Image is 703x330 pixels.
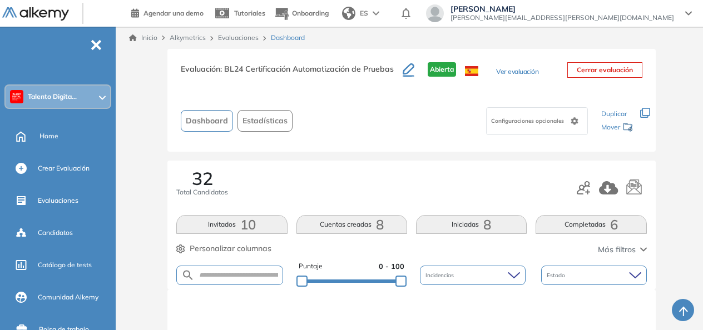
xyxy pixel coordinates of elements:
button: Estadísticas [237,110,293,132]
span: Abierta [428,62,456,77]
span: Candidatos [38,228,73,238]
span: : BL24 Certificación Automatización de Pruebas [220,64,394,74]
span: Personalizar columnas [190,243,271,254]
img: Logo [2,7,69,21]
span: Home [39,131,58,141]
button: Invitados10 [176,215,287,234]
button: Ver evaluación [496,67,538,78]
span: Tutoriales [234,9,265,17]
img: ESP [465,66,478,76]
span: ES [360,8,368,18]
button: Más filtros [598,244,647,256]
button: Dashboard [181,110,233,132]
img: arrow [373,11,379,16]
img: SEARCH_ALT [181,268,195,282]
span: Comunidad Alkemy [38,292,98,302]
span: [PERSON_NAME] [450,4,674,13]
span: [PERSON_NAME][EMAIL_ADDRESS][PERSON_NAME][DOMAIN_NAME] [450,13,674,22]
span: Onboarding [292,9,329,17]
span: Alkymetrics [170,33,206,42]
h3: Evaluación [181,62,403,86]
span: Crear Evaluación [38,163,90,173]
span: Agendar una demo [143,9,204,17]
span: Estadísticas [242,115,288,127]
button: Cerrar evaluación [567,62,642,78]
span: Total Candidatos [176,187,228,197]
span: Puntaje [299,261,323,272]
div: Configuraciones opcionales [486,107,588,135]
span: Evaluaciones [38,196,78,206]
span: Duplicar [601,109,627,118]
img: https://assets.alkemy.org/workspaces/620/d203e0be-08f6-444b-9eae-a92d815a506f.png [12,92,21,101]
button: Completadas6 [536,215,646,234]
span: Dashboard [271,33,305,43]
span: Estado [547,271,567,279]
span: Incidencias [425,271,456,279]
a: Evaluaciones [218,33,259,42]
a: Agendar una demo [131,6,204,19]
span: Configuraciones opcionales [491,117,566,125]
span: Talento Digita... [28,92,77,101]
button: Iniciadas8 [416,215,527,234]
span: Catálogo de tests [38,260,92,270]
button: Personalizar columnas [176,243,271,254]
div: Mover [601,118,633,138]
img: world [342,7,355,20]
button: Onboarding [274,2,329,26]
button: Cuentas creadas8 [296,215,407,234]
span: 0 - 100 [379,261,404,272]
span: 32 [192,169,213,187]
div: Estado [541,266,647,285]
div: Incidencias [420,266,526,285]
a: Inicio [129,33,157,43]
span: Dashboard [186,115,228,127]
span: Más filtros [598,244,636,256]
